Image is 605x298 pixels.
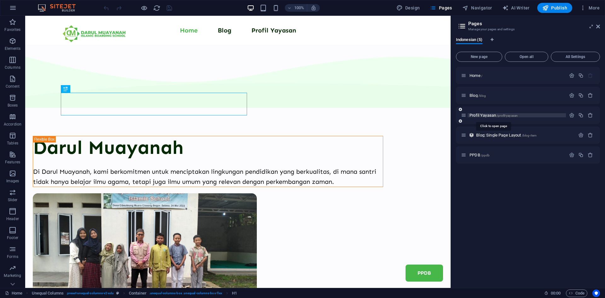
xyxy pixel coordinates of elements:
[394,3,423,13] button: Design
[8,103,18,108] p: Boxes
[294,4,304,12] h6: 100%
[569,289,585,297] span: Code
[569,152,574,158] div: Settings
[6,84,20,89] p: Content
[4,273,21,278] p: Marketing
[7,235,18,240] p: Footer
[470,93,486,98] span: Click to open page
[66,289,114,297] span: . preset-unequal-columns-v2-edu
[311,5,316,11] i: On resize automatically adjust zoom level to fit chosen device.
[462,5,492,11] span: Navigator
[140,4,148,12] button: Click here to leave preview mode and continue editing
[5,65,20,70] p: Columns
[468,26,587,32] h3: Manage your pages and settings
[7,254,18,259] p: Forms
[502,5,530,11] span: AI Writer
[5,160,20,165] p: Features
[588,93,593,98] div: Remove
[468,21,600,26] h2: Pages
[478,94,486,97] span: /blog
[456,36,482,45] span: Indonesian (5)
[470,153,490,157] span: Click to open page
[285,4,307,12] button: 100%
[588,73,593,78] div: The startpage cannot be deleted
[569,113,574,118] div: Settings
[566,289,587,297] button: Code
[470,73,482,78] span: Click to open page
[430,5,452,11] span: Pages
[5,289,22,297] a: Click to cancel selection. Double-click to open Pages
[6,178,19,184] p: Images
[468,113,566,117] div: Profil Yayasan/profil-yayasan
[470,113,518,118] span: Profil Yayasan
[232,289,237,297] span: Click to select. Double-click to edit
[505,52,548,62] button: Open all
[580,5,600,11] span: More
[551,289,561,297] span: 00 00
[8,197,18,202] p: Slider
[468,93,566,97] div: Blog/blog
[578,93,584,98] div: Duplicate
[149,289,222,297] span: . unequal-columns-box .unequal-columns-box-flex
[468,153,566,157] div: PPDB/ppdb
[588,132,593,138] div: Remove
[7,141,18,146] p: Tables
[542,5,567,11] span: Publish
[4,122,21,127] p: Accordion
[116,291,119,295] i: This element is a customizable preset
[554,55,597,59] span: All Settings
[555,291,556,295] span: :
[474,133,575,137] div: Blog: Single Page Layout/blog-item
[508,55,545,59] span: Open all
[522,134,537,137] span: /blog-item
[578,152,584,158] div: Duplicate
[469,132,474,138] div: This layout is used as a template for all items (e.g. a blog post) of this collection. The conten...
[578,132,584,138] div: Settings
[481,74,482,78] span: /
[456,37,600,49] div: Language Tabs
[6,216,19,221] p: Header
[481,154,490,157] span: /ppdb
[32,289,64,297] span: Click to select. Double-click to edit
[569,93,574,98] div: Settings
[396,5,420,11] span: Design
[537,3,572,13] button: Publish
[394,3,423,13] div: Design (Ctrl+Alt+Y)
[32,289,237,297] nav: breadcrumb
[460,3,495,13] button: Navigator
[592,289,600,297] button: Usercentrics
[36,4,84,12] img: Editor Logo
[4,27,20,32] p: Favorites
[427,3,454,13] button: Pages
[456,52,502,62] button: New page
[468,73,566,78] div: Home/
[153,4,160,12] i: Reload page
[577,3,602,13] button: More
[129,289,147,297] span: Click to select. Double-click to edit
[578,113,584,118] div: Duplicate
[569,73,574,78] div: Settings
[459,55,499,59] span: New page
[588,113,593,118] div: Remove
[497,114,518,117] span: /profil-yayasan
[578,73,584,78] div: Duplicate
[544,289,561,297] h6: Session time
[588,152,593,158] div: Remove
[500,3,532,13] button: AI Writer
[476,133,537,137] span: Click to open page
[551,52,600,62] button: All Settings
[153,4,160,12] button: reload
[5,46,21,51] p: Elements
